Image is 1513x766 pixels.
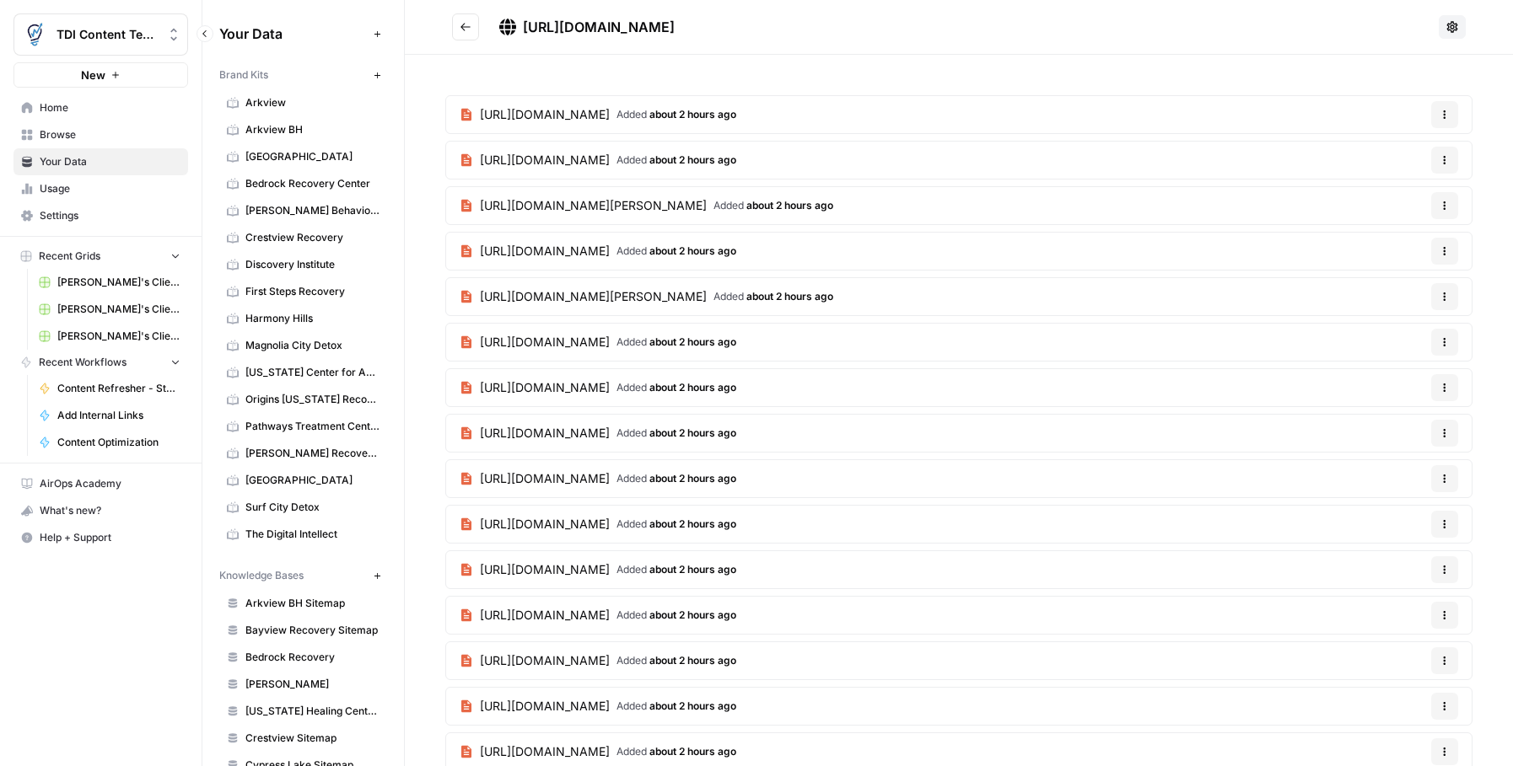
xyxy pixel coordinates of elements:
span: Your Data [40,154,180,169]
span: about 2 hours ago [649,381,736,394]
a: Bedrock Recovery Center [219,170,387,197]
span: Added [713,198,833,213]
span: Help + Support [40,530,180,545]
span: [US_STATE] Healing Centers Sitemap [245,704,380,719]
a: [URL][DOMAIN_NAME]Added about 2 hours ago [446,142,750,179]
span: [URL][DOMAIN_NAME] [523,19,675,35]
a: Pathways Treatment Center [219,413,387,440]
span: [PERSON_NAME] Recovery Center [245,446,380,461]
span: [URL][DOMAIN_NAME] [480,379,610,396]
a: Content Optimization [31,429,188,456]
a: Origins [US_STATE] Recovery [219,386,387,413]
img: TDI Content Team Logo [19,19,50,50]
span: New [81,67,105,83]
a: Home [13,94,188,121]
button: Recent Grids [13,244,188,269]
span: [PERSON_NAME]'s Clients - Optimizing Content [57,329,180,344]
a: [PERSON_NAME]'s Clients - Optimizing Content [31,323,188,350]
span: Crestview Sitemap [245,731,380,746]
span: about 2 hours ago [649,517,736,530]
a: [URL][DOMAIN_NAME]Added about 2 hours ago [446,551,750,588]
a: The Digital Intellect [219,521,387,548]
span: Content Optimization [57,435,180,450]
a: Magnolia City Detox [219,332,387,359]
a: [URL][DOMAIN_NAME]Added about 2 hours ago [446,324,750,361]
span: Discovery Institute [245,257,380,272]
span: Added [617,380,736,395]
span: Crestview Recovery [245,230,380,245]
span: about 2 hours ago [649,608,736,621]
span: about 2 hours ago [649,563,736,576]
a: [PERSON_NAME] Recovery Center [219,440,387,467]
a: Arkview BH Sitemap [219,590,387,617]
span: Browse [40,127,180,142]
span: [PERSON_NAME] Behavioral Health [245,203,380,218]
span: Bedrock Recovery Center [245,176,380,191]
a: [GEOGRAPHIC_DATA] [219,143,387,170]
span: about 2 hours ago [746,290,833,303]
a: Bedrock Recovery [219,644,387,671]
a: Settings [13,202,188,229]
a: [URL][DOMAIN_NAME]Added about 2 hours ago [446,460,750,497]
a: [URL][DOMAIN_NAME]Added about 2 hours ago [446,415,750,452]
span: [URL][DOMAIN_NAME] [480,698,610,715]
span: Added [617,107,736,122]
span: [GEOGRAPHIC_DATA] [245,473,380,488]
button: New [13,62,188,88]
span: Added [617,426,736,441]
span: Your Data [219,24,367,44]
span: Harmony Hills [245,311,380,326]
span: [PERSON_NAME]'s Clients - New Content [57,275,180,290]
span: [URL][DOMAIN_NAME] [480,152,610,169]
span: Settings [40,208,180,223]
button: What's new? [13,497,188,524]
a: Bayview Recovery Sitemap [219,617,387,644]
a: Harmony Hills [219,305,387,332]
span: Recent Grids [39,249,100,264]
span: Arkview BH Sitemap [245,596,380,611]
span: Added [617,608,736,623]
span: Added [617,153,736,168]
span: [URL][DOMAIN_NAME] [480,743,610,760]
span: about 2 hours ago [649,654,736,667]
a: Browse [13,121,188,148]
span: about 2 hours ago [649,426,736,439]
a: Crestview Recovery [219,224,387,251]
a: Arkview [219,89,387,116]
a: [URL][DOMAIN_NAME]Added about 2 hours ago [446,597,750,634]
a: Crestview Sitemap [219,725,387,752]
a: First Steps Recovery [219,278,387,305]
a: [URL][DOMAIN_NAME]Added about 2 hours ago [446,96,750,133]
span: [URL][DOMAIN_NAME] [480,334,610,351]
span: [URL][DOMAIN_NAME] [480,607,610,624]
a: [US_STATE] Center for Adolescent Wellness [219,359,387,386]
span: Bayview Recovery Sitemap [245,623,380,638]
span: [US_STATE] Center for Adolescent Wellness [245,365,380,380]
span: about 2 hours ago [649,244,736,257]
a: Discovery Institute [219,251,387,278]
button: Go back [452,13,479,40]
span: [URL][DOMAIN_NAME] [480,652,610,669]
a: [PERSON_NAME]'s Clients - New Content [31,269,188,296]
span: TDI Content Team [57,26,159,43]
span: First Steps Recovery [245,284,380,299]
a: [URL][DOMAIN_NAME]Added about 2 hours ago [446,642,750,679]
span: about 2 hours ago [649,699,736,712]
span: Added [617,517,736,532]
span: Recent Workflows [39,355,127,370]
a: [URL][DOMAIN_NAME][PERSON_NAME]Added about 2 hours ago [446,187,847,224]
span: about 2 hours ago [649,153,736,166]
span: [URL][DOMAIN_NAME] [480,243,610,260]
span: Pathways Treatment Center [245,419,380,434]
span: [PERSON_NAME]'s Clients - New Content [57,302,180,317]
span: [GEOGRAPHIC_DATA] [245,149,380,164]
a: Content Refresher - Stolen [31,375,188,402]
span: Added [713,289,833,304]
span: [URL][DOMAIN_NAME] [480,470,610,487]
span: Usage [40,181,180,196]
span: about 2 hours ago [746,199,833,212]
span: [PERSON_NAME] [245,677,380,692]
span: Knowledge Bases [219,568,304,583]
span: Added [617,335,736,350]
div: What's new? [14,498,187,523]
